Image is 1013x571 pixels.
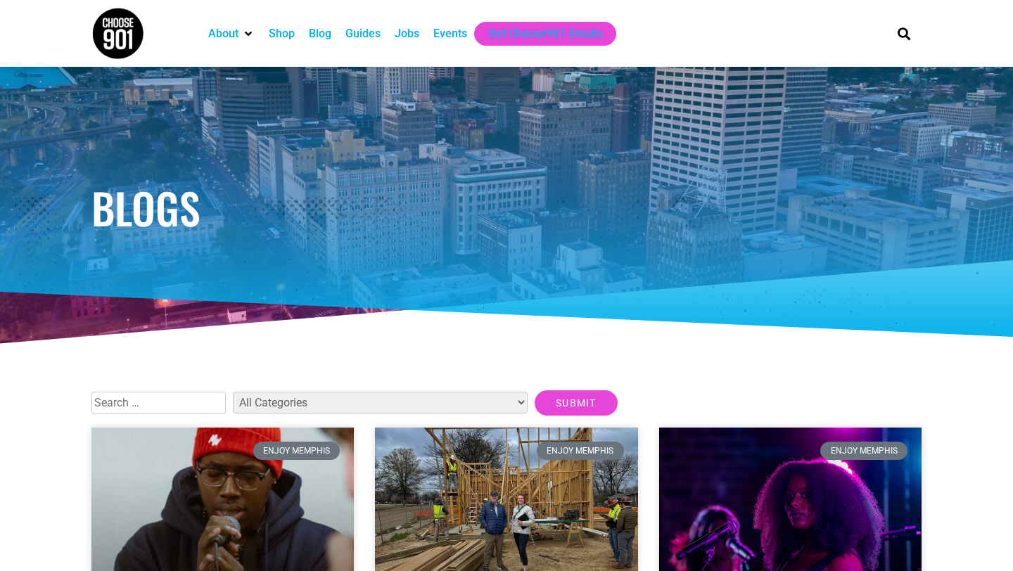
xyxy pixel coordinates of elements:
[893,22,916,45] div: Search
[201,22,262,46] div: About
[253,442,340,460] div: Enjoy Memphis
[309,25,331,42] a: Blog
[269,25,295,42] a: Shop
[537,442,624,460] div: Enjoy Memphis
[433,25,467,42] a: Events
[395,25,419,42] a: Jobs
[201,22,874,46] nav: Main nav
[535,390,618,416] input: Submit
[820,442,907,460] div: Enjoy Memphis
[208,25,238,42] a: About
[345,25,381,42] a: Guides
[91,186,922,229] h1: Blogs
[488,25,602,42] a: Get Choose901 Emails
[91,392,226,414] input: Search …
